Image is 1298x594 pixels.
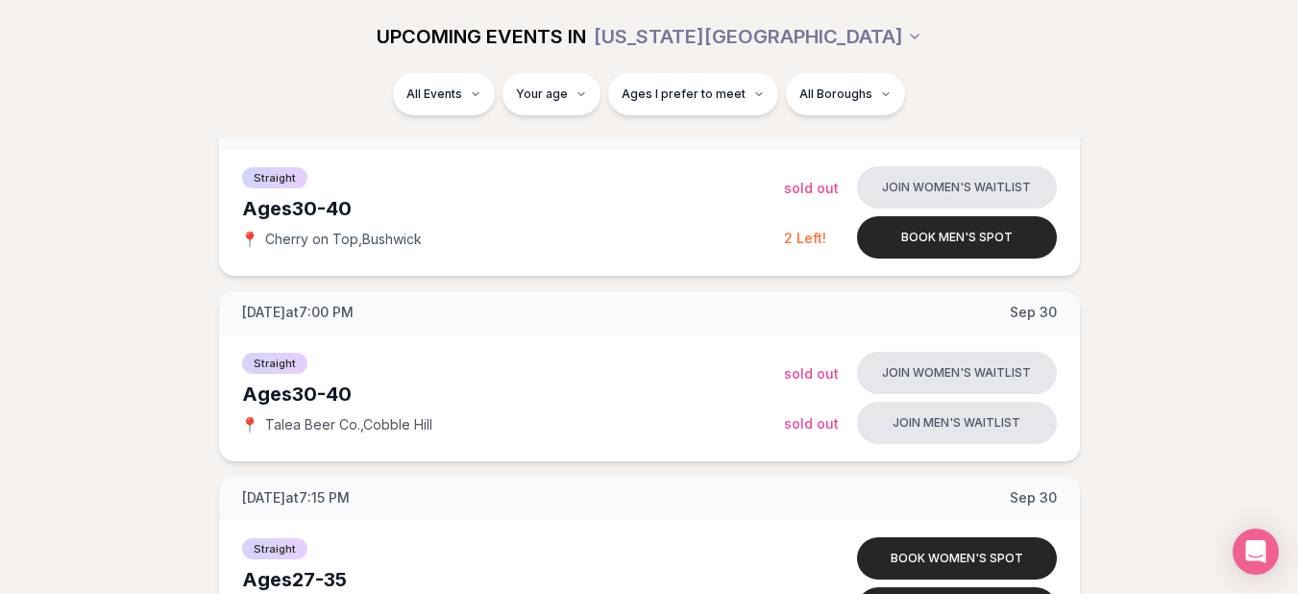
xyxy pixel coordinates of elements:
span: Ages I prefer to meet [622,87,746,102]
div: Ages 30-40 [242,195,784,222]
button: Book women's spot [857,537,1057,580]
span: Straight [242,538,307,559]
button: All Boroughs [786,73,905,115]
div: Ages 27-35 [242,566,784,593]
span: Sep 30 [1010,303,1057,322]
button: Join women's waitlist [857,166,1057,209]
button: Ages I prefer to meet [608,73,778,115]
button: Your age [502,73,600,115]
button: Join men's waitlist [857,402,1057,444]
span: Your age [516,87,568,102]
span: UPCOMING EVENTS IN [377,23,586,50]
button: Join women's waitlist [857,352,1057,394]
span: Cherry on Top , Bushwick [265,230,422,249]
span: Sold Out [784,365,839,382]
div: Ages 30-40 [242,381,784,408]
button: [US_STATE][GEOGRAPHIC_DATA] [594,15,922,58]
span: Straight [242,167,307,188]
span: All Boroughs [799,87,872,102]
button: Book men's spot [857,216,1057,259]
span: 2 Left! [784,230,826,246]
span: Sold Out [784,415,839,432]
span: Sold Out [784,180,839,196]
div: Open Intercom Messenger [1233,529,1279,575]
span: All Events [406,87,462,102]
span: 📍 [242,232,257,247]
span: [DATE] at 7:00 PM [242,303,354,322]
button: All Events [393,73,495,115]
span: [DATE] at 7:15 PM [242,488,350,507]
span: Straight [242,353,307,374]
span: Talea Beer Co. , Cobble Hill [265,415,432,434]
span: 📍 [242,417,257,433]
span: Sep 30 [1010,488,1057,507]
